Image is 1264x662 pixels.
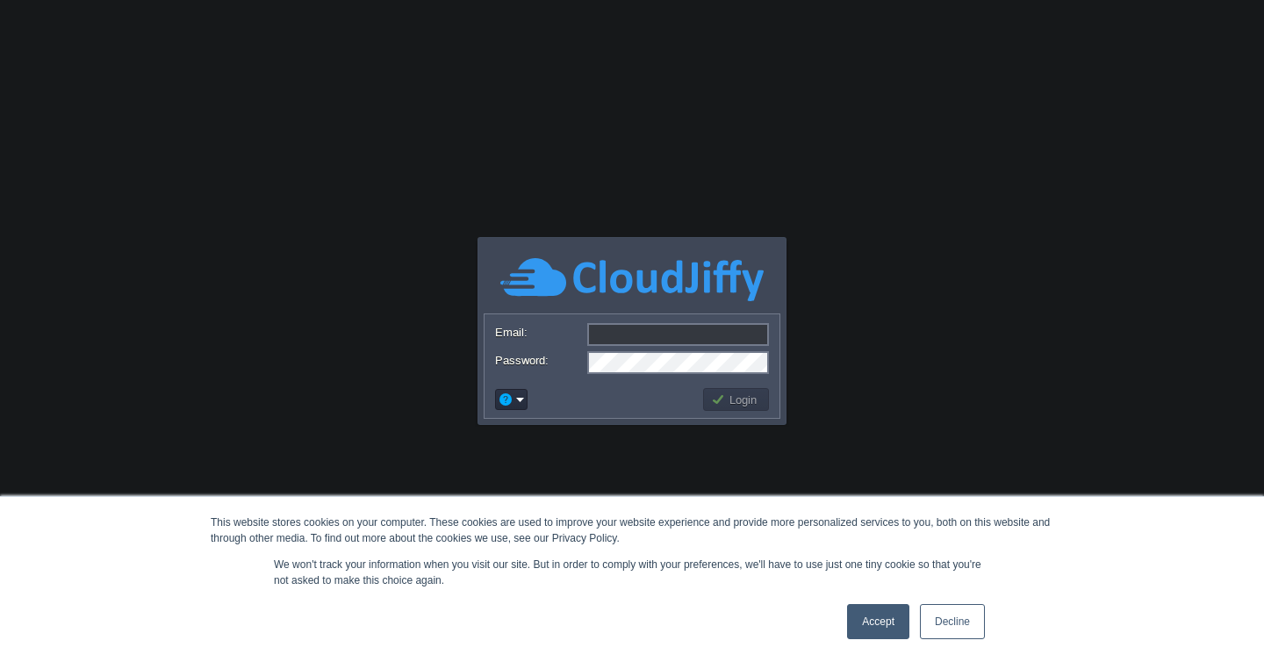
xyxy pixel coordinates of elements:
[920,604,985,639] a: Decline
[274,557,990,588] p: We won't track your information when you visit our site. But in order to comply with your prefere...
[500,255,764,304] img: CloudJiffy
[211,514,1053,546] div: This website stores cookies on your computer. These cookies are used to improve your website expe...
[495,351,585,370] label: Password:
[847,604,909,639] a: Accept
[711,392,762,407] button: Login
[495,323,585,342] label: Email:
